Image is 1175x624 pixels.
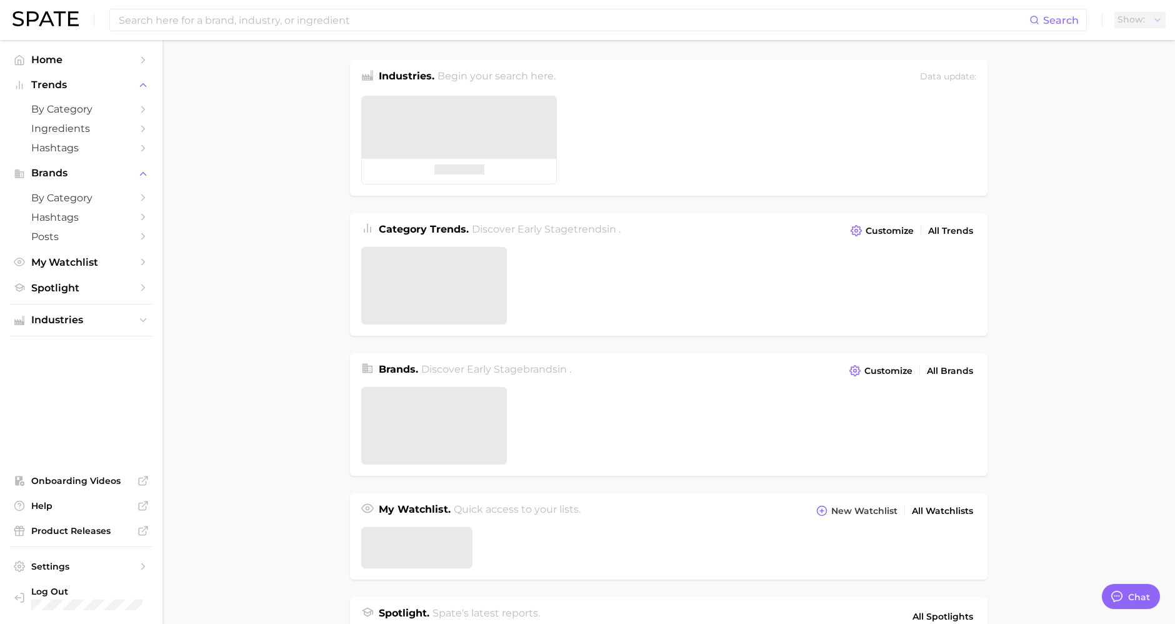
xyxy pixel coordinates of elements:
a: Home [10,50,152,69]
span: Spotlight [31,282,131,294]
span: Log Out [31,586,142,597]
span: Search [1043,14,1079,26]
button: New Watchlist [813,502,901,520]
span: Onboarding Videos [31,475,131,486]
span: Brands . [379,363,418,375]
button: Customize [846,362,916,380]
button: Customize [847,222,917,239]
a: All Brands [924,363,976,380]
span: Hashtags [31,142,131,154]
span: Customize [864,366,912,376]
span: Industries [31,315,131,326]
a: Help [10,496,152,515]
button: Show [1114,12,1166,28]
span: New Watchlist [831,506,897,516]
div: Data update: [920,69,976,86]
a: Posts [10,227,152,246]
span: Show [1117,16,1145,23]
span: All Spotlights [912,609,973,624]
span: Hashtags [31,211,131,223]
a: Onboarding Videos [10,471,152,490]
span: Settings [31,561,131,572]
h1: My Watchlist. [379,502,451,520]
span: Brands [31,168,131,179]
h2: Begin your search here. [438,69,556,86]
span: All Trends [928,226,973,236]
a: by Category [10,188,152,208]
span: by Category [31,103,131,115]
span: Trends [31,79,131,91]
a: Product Releases [10,521,152,540]
a: Spotlight [10,278,152,298]
h1: Industries. [379,69,434,86]
button: Trends [10,76,152,94]
a: by Category [10,99,152,119]
span: Help [31,500,131,511]
span: Customize [866,226,914,236]
a: Ingredients [10,119,152,138]
a: Settings [10,557,152,576]
button: Industries [10,311,152,330]
a: All Watchlists [909,503,976,520]
span: Ingredients [31,123,131,134]
img: SPATE [12,11,79,26]
span: Home [31,54,131,66]
button: Brands [10,164,152,183]
span: Discover Early Stage brands in . [422,363,572,375]
span: All Watchlists [912,506,973,516]
h2: Quick access to your lists. [454,502,581,520]
span: All Brands [927,366,973,376]
a: Hashtags [10,208,152,227]
span: Posts [31,231,131,243]
input: Search here for a brand, industry, or ingredient [117,9,1029,31]
span: My Watchlist [31,256,131,268]
a: Hashtags [10,138,152,158]
a: Log out. Currently logged in with e-mail ykkim110@cosrx.co.kr. [10,582,152,614]
a: All Trends [925,223,976,239]
span: by Category [31,192,131,204]
span: Category Trends . [379,223,469,235]
span: Discover Early Stage trends in . [472,223,621,235]
a: My Watchlist [10,253,152,272]
span: Product Releases [31,525,131,536]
